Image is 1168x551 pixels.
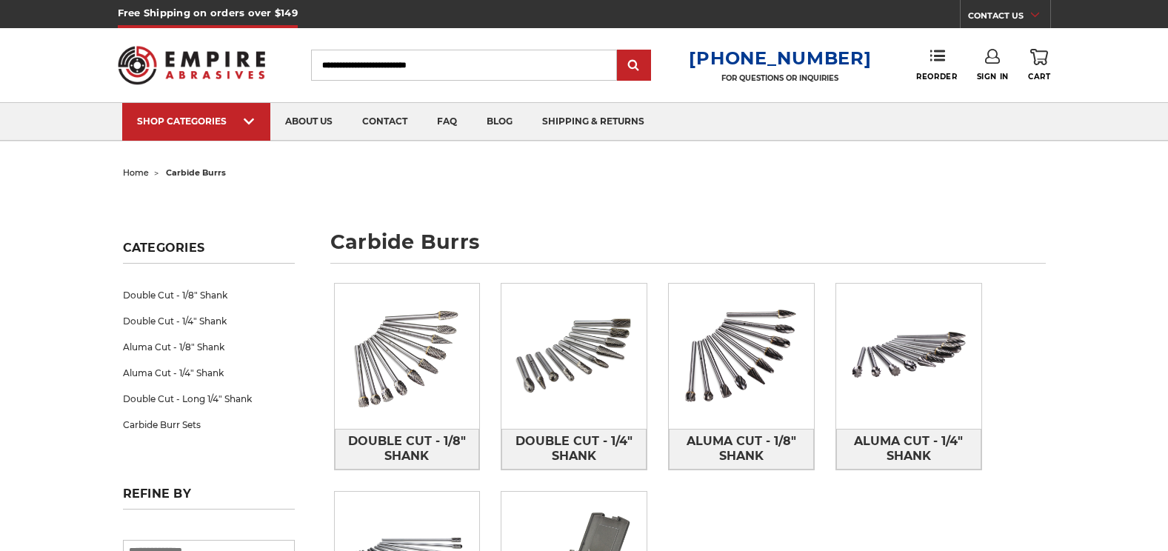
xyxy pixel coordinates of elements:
[137,116,256,127] div: SHOP CATEGORIES
[836,284,981,429] img: Aluma Cut - 1/4" Shank
[472,103,527,141] a: blog
[689,47,871,69] a: [PHONE_NUMBER]
[123,241,295,264] h5: Categories
[670,429,813,469] span: Aluma Cut - 1/8" Shank
[527,103,659,141] a: shipping & returns
[336,429,479,469] span: Double Cut - 1/8" Shank
[1028,49,1050,81] a: Cart
[166,167,226,178] span: carbide burrs
[501,429,647,470] a: Double Cut - 1/4" Shank
[118,36,266,94] img: Empire Abrasives
[916,49,957,81] a: Reorder
[422,103,472,141] a: faq
[837,429,981,469] span: Aluma Cut - 1/4" Shank
[123,487,295,510] h5: Refine by
[123,412,295,438] a: Carbide Burr Sets
[123,308,295,334] a: Double Cut - 1/4" Shank
[689,73,871,83] p: FOR QUESTIONS OR INQUIRIES
[123,334,295,360] a: Aluma Cut - 1/8" Shank
[335,429,480,470] a: Double Cut - 1/8" Shank
[123,167,149,178] a: home
[916,72,957,81] span: Reorder
[977,72,1009,81] span: Sign In
[619,51,649,81] input: Submit
[330,232,1046,264] h1: carbide burrs
[1028,72,1050,81] span: Cart
[968,7,1050,28] a: CONTACT US
[502,429,646,469] span: Double Cut - 1/4" Shank
[669,429,814,470] a: Aluma Cut - 1/8" Shank
[347,103,422,141] a: contact
[123,282,295,308] a: Double Cut - 1/8" Shank
[836,429,981,470] a: Aluma Cut - 1/4" Shank
[270,103,347,141] a: about us
[669,284,814,429] img: Aluma Cut - 1/8" Shank
[123,360,295,386] a: Aluma Cut - 1/4" Shank
[335,284,480,429] img: Double Cut - 1/8" Shank
[501,284,647,429] img: Double Cut - 1/4" Shank
[123,386,295,412] a: Double Cut - Long 1/4" Shank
